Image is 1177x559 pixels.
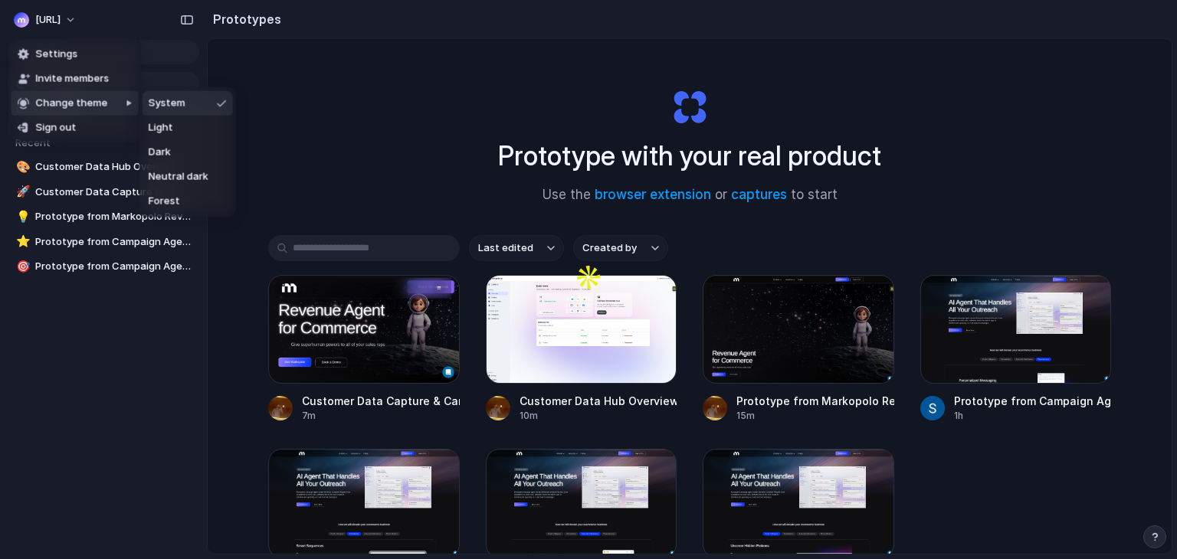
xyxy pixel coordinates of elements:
[35,120,76,136] span: Sign out
[149,120,173,136] span: Light
[35,96,107,111] span: Change theme
[149,169,208,185] span: Neutral dark
[149,96,185,111] span: System
[35,47,77,62] span: Settings
[149,145,171,160] span: Dark
[35,71,109,87] span: Invite members
[149,194,180,209] span: Forest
